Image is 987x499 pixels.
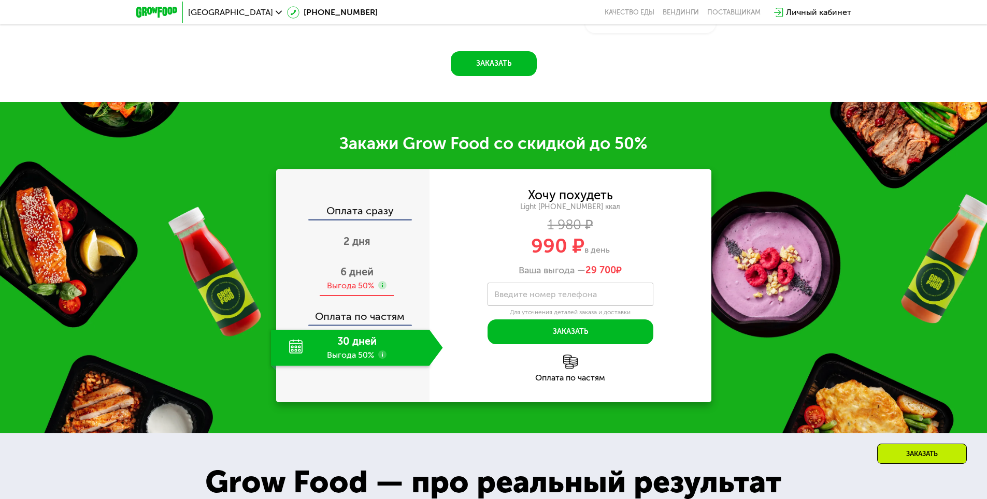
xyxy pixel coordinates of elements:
div: Light [PHONE_NUMBER] ккал [430,202,711,212]
button: Заказать [451,51,537,76]
div: Заказать [877,444,967,464]
span: ₽ [585,265,622,276]
div: Выгода 50% [327,280,374,291]
div: Ваша выгода — [430,265,711,276]
span: в день [584,245,610,255]
a: [PHONE_NUMBER] [287,6,378,19]
div: 1 980 ₽ [430,219,711,231]
div: Хочу похудеть [528,189,613,201]
div: Оплата по частям [277,301,430,325]
div: Личный кабинет [786,6,851,19]
div: Для уточнения деталей заказа и доставки [488,309,653,317]
span: 2 дня [344,235,370,247]
img: l6xcnZfty9opOoJh.png [563,355,578,369]
button: Заказать [488,319,653,344]
span: 6 дней [340,266,374,278]
span: [GEOGRAPHIC_DATA] [188,8,273,17]
div: Оплата по частям [430,374,711,382]
label: Введите номер телефона [494,291,597,297]
span: 990 ₽ [531,234,584,258]
a: Вендинги [663,8,699,17]
span: 29 700 [585,265,616,276]
div: Оплата сразу [277,206,430,219]
a: Качество еды [605,8,654,17]
div: поставщикам [707,8,761,17]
